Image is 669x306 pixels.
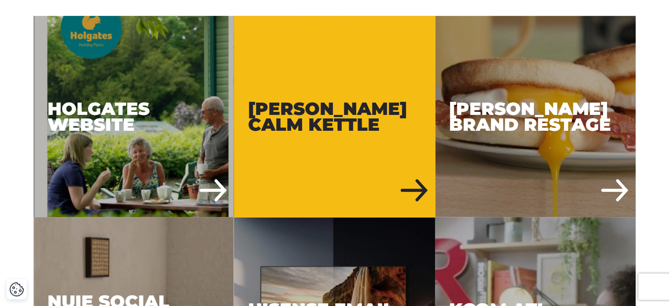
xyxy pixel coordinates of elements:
a: Holgates Website Holgates Website [33,16,234,217]
div: [PERSON_NAME] Calm Kettle [234,16,435,217]
div: Holgates Website [33,16,234,217]
a: Russell Hobbs Brand Restage [PERSON_NAME] Brand Restage [435,16,636,217]
div: [PERSON_NAME] Brand Restage [435,16,636,217]
a: Russell Hobbs Calm Kettle [PERSON_NAME] Calm Kettle [234,16,435,217]
button: Cookie Settings [9,282,24,297]
img: Revisit consent button [9,282,24,297]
